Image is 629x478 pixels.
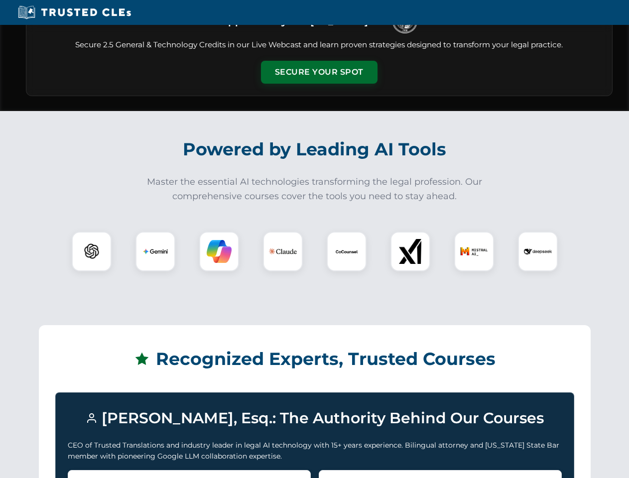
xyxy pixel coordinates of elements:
[143,239,168,264] img: Gemini Logo
[199,232,239,271] div: Copilot
[269,238,297,265] img: Claude Logo
[518,232,558,271] div: DeepSeek
[68,405,562,432] h3: [PERSON_NAME], Esq.: The Authority Behind Our Courses
[398,239,423,264] img: xAI Logo
[327,232,367,271] div: CoCounsel
[261,61,377,84] button: Secure Your Spot
[263,232,303,271] div: Claude
[135,232,175,271] div: Gemini
[72,232,112,271] div: ChatGPT
[55,342,574,376] h2: Recognized Experts, Trusted Courses
[38,39,600,51] p: Secure 2.5 General & Technology Credits in our Live Webcast and learn proven strategies designed ...
[39,132,591,167] h2: Powered by Leading AI Tools
[140,175,489,204] p: Master the essential AI technologies transforming the legal profession. Our comprehensive courses...
[207,239,232,264] img: Copilot Logo
[77,237,106,266] img: ChatGPT Logo
[390,232,430,271] div: xAI
[68,440,562,462] p: CEO of Trusted Translations and industry leader in legal AI technology with 15+ years experience....
[15,5,134,20] img: Trusted CLEs
[460,238,488,265] img: Mistral AI Logo
[454,232,494,271] div: Mistral AI
[524,238,552,265] img: DeepSeek Logo
[334,239,359,264] img: CoCounsel Logo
